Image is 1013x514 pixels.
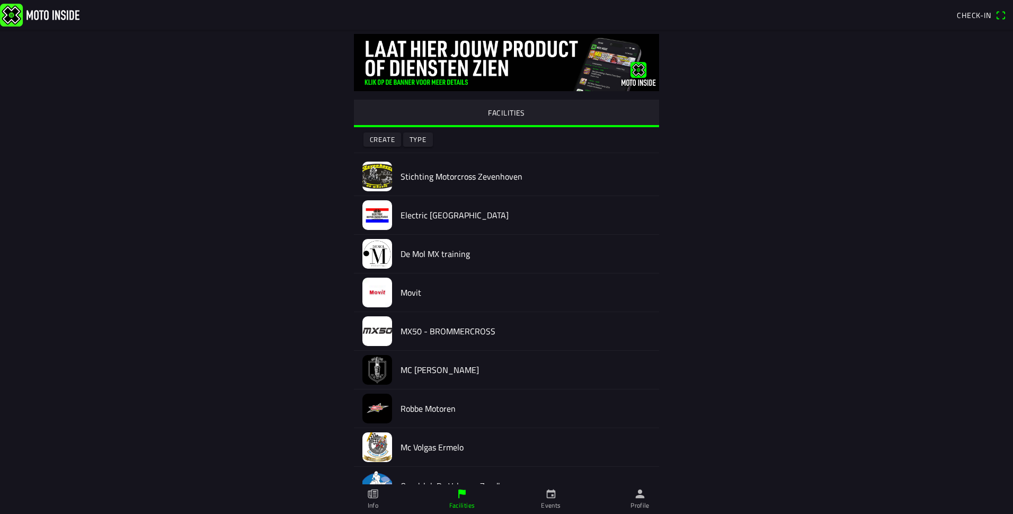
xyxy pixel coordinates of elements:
h2: Movit [401,288,651,298]
span: Check-in [957,10,991,21]
h2: Stichting Motorcross Zevenhoven [401,172,651,182]
img: XivnbD6emVF1qVdSAllU5p4mbbR56eppiPZBt3nf.jpg [362,278,392,307]
h2: MX50 - BROMMERCROSS [401,326,651,336]
img: V3vYvAjhT5yA2mSr22aoQwAJOxRSu91rsa0IDO1X.jpeg [362,355,392,385]
img: 8WywVYluVDwxrJPCEc7hqhRuFUIp0Cj2Nb0hw1Ev.jpg [362,162,392,191]
ion-icon: person [634,488,646,500]
img: gq2TelBLMmpi4fWFHNg00ygdNTGbkoIX0dQjbKR7.jpg [354,34,659,91]
ion-label: Info [368,501,378,510]
ion-label: Facilities [449,501,475,510]
ion-icon: flag [456,488,468,500]
ion-icon: paper [367,488,379,500]
img: fZaLbSkDvnr1C4GUSZfQfuKvSpE6MliCMoEx3pMa.jpg [362,432,392,462]
ion-button: Type [403,132,433,147]
h2: Electric [GEOGRAPHIC_DATA] [401,210,651,220]
img: CHijDJ1x4eh3Il5wCaOhdcchiJiZvmg3h6f3gzXo.jpg [362,239,392,269]
ion-segment-button: FACILITIES [354,100,659,127]
h2: De Mol MX training [401,249,651,259]
ion-text: Create [370,136,395,143]
h2: Mc Volgas Ermelo [401,442,651,453]
a: Check-inqr scanner [952,6,1011,24]
img: PNkHlMYTB3ouhAaBlYLTZ07lPuRfAypZy0yHrzRt.png [362,471,392,501]
img: xW7LaNCXv27No8kR35onuEWYuqS5qpzrFDn7T4r0.jpeg [362,200,392,230]
img: 590PQOx9WnYtNqCYdlhcs87qcL15AIAqWfjFzAr0.jpeg [362,394,392,423]
ion-icon: calendar [545,488,557,500]
h2: Quadclub De Veluwse Zandhappers [401,481,651,491]
ion-label: Profile [630,501,650,510]
h2: Robbe Motoren [401,404,651,414]
ion-label: Events [541,501,561,510]
h2: MC [PERSON_NAME] [401,365,651,375]
img: wNVJmCassGgIhAQ5yrCLUPNKOhtTA02TTIJdYrO4.jpeg [362,316,392,346]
